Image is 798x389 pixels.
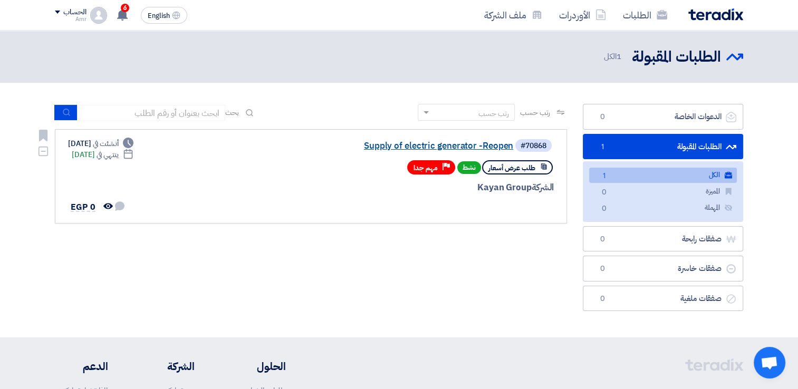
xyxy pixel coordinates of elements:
[596,264,609,274] span: 0
[302,141,513,151] a: Supply of electric generator -Reopen
[598,171,610,182] span: 1
[71,201,95,213] span: EGP 0
[488,163,535,173] span: طلب عرض أسعار
[55,16,86,22] div: Amr
[478,108,509,119] div: رتب حسب
[121,4,129,12] span: 6
[589,184,737,199] a: المميزة
[596,142,609,152] span: 1
[532,181,554,194] span: الشركة
[97,149,118,160] span: ينتهي في
[520,107,550,118] span: رتب حسب
[583,286,743,312] a: صفقات ملغية0
[596,112,609,122] span: 0
[476,3,551,27] a: ملف الشركة
[93,138,118,149] span: أنشئت في
[754,347,785,378] div: Open chat
[457,161,481,174] span: نشط
[140,358,195,374] li: الشركة
[414,163,438,173] span: مهم جدا
[583,226,743,252] a: صفقات رابحة0
[603,51,623,63] span: الكل
[141,7,187,24] button: English
[598,187,610,198] span: 0
[583,104,743,130] a: الدعوات الخاصة0
[225,107,239,118] span: بحث
[589,168,737,183] a: الكل
[583,256,743,281] a: صفقات خاسرة0
[63,8,86,17] div: الحساب
[617,51,621,62] span: 1
[583,134,743,160] a: الطلبات المقبولة1
[598,203,610,215] span: 0
[596,234,609,245] span: 0
[78,105,225,121] input: ابحث بعنوان أو رقم الطلب
[148,12,170,20] span: English
[521,142,546,150] div: #70868
[589,200,737,216] a: المهملة
[632,47,721,67] h2: الطلبات المقبولة
[226,358,286,374] li: الحلول
[596,294,609,304] span: 0
[55,358,108,374] li: الدعم
[68,138,133,149] div: [DATE]
[551,3,614,27] a: الأوردرات
[614,3,676,27] a: الطلبات
[72,149,133,160] div: [DATE]
[90,7,107,24] img: profile_test.png
[688,8,743,21] img: Teradix logo
[300,181,554,194] div: Kayan Group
